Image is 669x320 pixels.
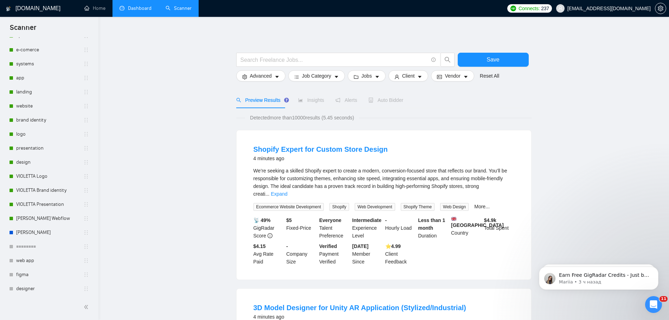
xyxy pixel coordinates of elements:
[450,216,483,240] div: Country
[6,3,11,14] img: logo
[451,216,456,221] img: 🇬🇧
[417,74,422,79] span: caret-down
[510,6,516,11] img: upwork-logo.png
[83,47,89,53] span: holder
[4,254,94,268] li: web app
[283,97,290,103] div: Tooltip anchor
[558,6,563,11] span: user
[4,71,94,85] li: app
[402,72,415,80] span: Client
[288,70,345,81] button: barsJob Categorycaret-down
[440,53,455,67] button: search
[4,197,94,211] li: VIOLETTA Presentation
[319,217,341,223] b: Everyone
[385,243,401,249] b: ⭐️ 4.99
[83,103,89,109] span: holder
[4,268,94,282] li: figma
[480,72,499,80] a: Reset All
[351,242,384,266] div: Member Since
[83,286,89,292] span: holder
[265,191,270,197] span: ...
[83,75,89,81] span: holder
[298,97,324,103] span: Insights
[83,244,89,249] span: holder
[4,169,94,183] li: VIOLETTA Logo
[318,216,351,240] div: Talent Preference
[253,243,266,249] b: $4.15
[83,230,89,235] span: holder
[83,61,89,67] span: holder
[83,159,89,165] span: holder
[4,57,94,71] li: systems
[16,211,83,226] a: [PERSON_NAME] Webflow
[242,74,247,79] span: setting
[285,216,318,240] div: Fixed-Price
[16,57,83,71] a: systems
[294,74,299,79] span: bars
[401,203,435,211] span: Shopify Theme
[645,296,662,313] iframe: Intercom live chat
[352,217,381,223] b: Intermediate
[83,272,89,277] span: holder
[83,131,89,137] span: holder
[458,53,529,67] button: Save
[16,226,83,240] a: [PERSON_NAME]
[528,252,669,301] iframe: Intercom notifications сообщение
[16,99,83,113] a: website
[361,72,372,80] span: Jobs
[83,117,89,123] span: holder
[83,145,89,151] span: holder
[4,183,94,197] li: VIOLETTA Brand identity
[4,43,94,57] li: e-comerce
[519,5,540,12] span: Connects:
[236,98,241,103] span: search
[418,217,445,231] b: Less than 1 month
[16,254,83,268] a: web app
[335,98,340,103] span: notification
[16,268,83,282] a: figma
[253,304,466,312] a: 3D Model Designer for Unity AR Application (Stylized/Industrial)
[253,203,324,211] span: Ecommerce Website Development
[334,74,339,79] span: caret-down
[4,282,94,296] li: designer
[4,141,94,155] li: presentation
[236,97,287,103] span: Preview Results
[4,226,94,240] li: ANNA WordPress
[268,233,272,238] span: info-circle
[463,74,468,79] span: caret-down
[388,70,429,81] button: userClientcaret-down
[83,174,89,179] span: holder
[252,216,285,240] div: GigRadar Score
[451,216,504,228] b: [GEOGRAPHIC_DATA]
[253,217,271,223] b: 📡 49%
[4,113,94,127] li: brand identity
[660,296,668,302] span: 11
[431,58,436,62] span: info-circle
[83,89,89,95] span: holder
[83,216,89,221] span: holder
[271,191,287,197] a: Expand
[16,183,83,197] a: VIOLETTA Brand identity
[431,70,474,81] button: idcardVendorcaret-down
[253,168,507,197] span: We’re seeking a skilled Shopify expert to create a modern, conversion-focused store that reflects...
[275,74,279,79] span: caret-down
[541,5,549,12] span: 237
[84,303,91,311] span: double-left
[440,203,469,211] span: Web Design
[384,242,417,266] div: Client Feedback
[253,154,388,163] div: 4 minutes ago
[16,71,83,85] a: app
[437,74,442,79] span: idcard
[655,6,666,11] a: setting
[318,242,351,266] div: Payment Verified
[487,55,499,64] span: Save
[4,99,94,113] li: website
[252,242,285,266] div: Avg Rate Paid
[4,85,94,99] li: landing
[394,74,399,79] span: user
